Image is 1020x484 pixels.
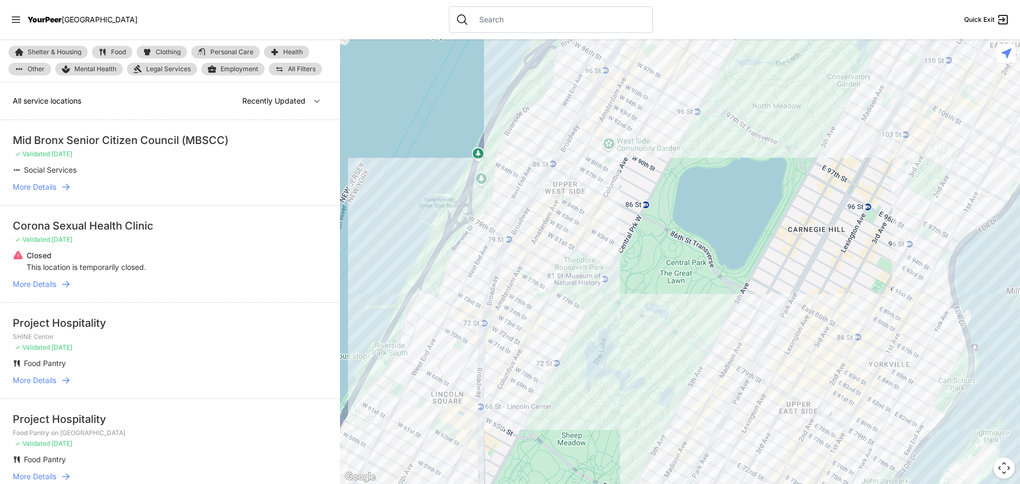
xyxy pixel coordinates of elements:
a: More Details [13,471,327,482]
p: This location is temporarily closed. [27,262,146,273]
div: Mid Bronx Senior Citizen Council (MBSCC) [13,133,327,148]
a: All Filters [269,63,322,75]
a: Other [8,63,51,75]
a: YourPeer[GEOGRAPHIC_DATA] [28,16,138,23]
span: Food Pantry [24,455,66,464]
div: Project Hospitality [13,316,327,330]
span: Legal Services [146,65,191,73]
a: Mental Health [55,63,123,75]
button: Map camera controls [993,457,1015,479]
a: Quick Exit [964,13,1009,26]
span: Food Pantry [24,359,66,368]
span: Other [28,66,45,72]
a: Health [264,46,309,58]
span: ✓ Validated [15,235,50,243]
a: More Details [13,182,327,192]
span: ✓ Validated [15,343,50,351]
a: Personal Care [191,46,260,58]
p: SHINE Center [13,333,327,341]
a: More Details [13,279,327,290]
span: Shelter & Housing [28,49,81,55]
input: Search [473,14,646,25]
img: Google [343,470,378,484]
span: Mental Health [74,65,116,73]
a: More Details [13,375,327,386]
span: Clothing [156,49,181,55]
a: Employment [201,63,265,75]
span: Health [283,49,303,55]
span: ✓ Validated [15,150,50,158]
a: Food [92,46,132,58]
span: All Filters [288,66,316,72]
p: Closed [27,250,146,261]
span: More Details [13,279,56,290]
span: Food [111,49,126,55]
span: YourPeer [28,15,62,24]
span: ✓ Validated [15,439,50,447]
span: All service locations [13,96,81,105]
span: More Details [13,471,56,482]
span: [DATE] [52,343,72,351]
span: Social Services [24,165,76,174]
span: Personal Care [210,49,253,55]
span: More Details [13,375,56,386]
a: Open this area in Google Maps (opens a new window) [343,470,378,484]
span: Quick Exit [964,15,994,24]
a: Clothing [137,46,187,58]
span: [DATE] [52,235,72,243]
a: Shelter & Housing [8,46,88,58]
span: More Details [13,182,56,192]
span: [DATE] [52,439,72,447]
span: [DATE] [52,150,72,158]
span: [GEOGRAPHIC_DATA] [62,15,138,24]
span: Employment [220,65,258,73]
div: Corona Sexual Health Clinic [13,218,327,233]
a: Legal Services [127,63,197,75]
div: Project Hospitality [13,412,327,427]
p: Food Pantry on [GEOGRAPHIC_DATA] [13,429,327,437]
